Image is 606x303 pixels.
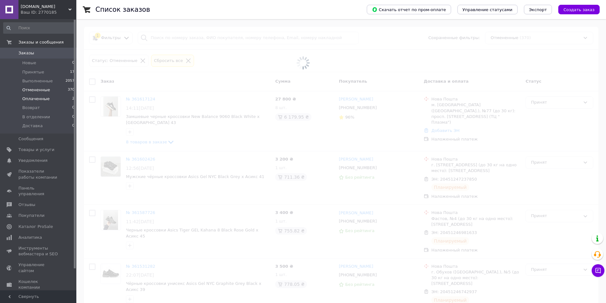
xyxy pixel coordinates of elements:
[3,22,75,34] input: Поиск
[70,69,74,75] span: 17
[18,185,59,197] span: Панель управления
[18,136,43,142] span: Сообщения
[66,78,74,84] span: 2057
[18,50,34,56] span: Заказы
[18,39,64,45] span: Заказы и сообщения
[563,7,595,12] span: Создать заказ
[22,123,43,129] span: Доставка
[22,87,50,93] span: Отмененные
[18,158,47,163] span: Уведомления
[72,60,74,66] span: 0
[18,169,59,180] span: Показатели работы компании
[21,10,76,15] div: Ваш ID: 2770185
[367,5,451,14] button: Скачать отчет по пром-оплате
[22,105,40,111] span: Возврат
[18,245,59,257] span: Инструменты вебмастера и SEO
[22,69,44,75] span: Принятые
[18,147,54,153] span: Товары и услуги
[18,279,59,290] span: Кошелек компании
[18,235,42,240] span: Аналитика
[22,78,53,84] span: Выполненные
[529,7,547,12] span: Экспорт
[18,262,59,273] span: Управление сайтом
[372,7,446,12] span: Скачать отчет по пром-оплате
[22,114,50,120] span: В отделении
[72,96,74,102] span: 2
[72,123,74,129] span: 0
[21,4,68,10] span: blessed.shoes
[552,7,600,12] a: Создать заказ
[72,114,74,120] span: 0
[558,5,600,14] button: Создать заказ
[524,5,552,14] button: Экспорт
[18,213,45,218] span: Покупатели
[592,264,604,277] button: Чат с покупателем
[95,6,150,13] h1: Список заказов
[457,5,518,14] button: Управление статусами
[22,60,36,66] span: Новые
[18,202,35,208] span: Отзывы
[72,105,74,111] span: 0
[463,7,512,12] span: Управление статусами
[22,96,50,102] span: Оплаченные
[18,224,53,230] span: Каталог ProSale
[68,87,74,93] span: 370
